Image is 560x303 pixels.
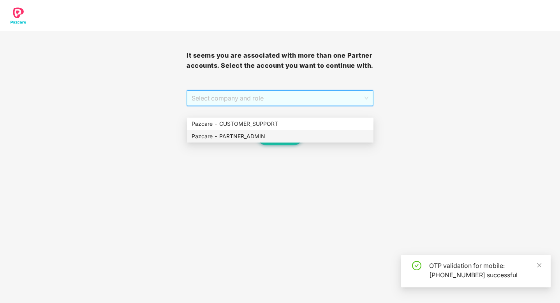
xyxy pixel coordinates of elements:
div: Pazcare - PARTNER_ADMIN [192,132,369,141]
div: Pazcare - CUSTOMER_SUPPORT [192,120,369,128]
div: Pazcare - PARTNER_ADMIN [187,130,373,143]
h3: It seems you are associated with more than one Partner accounts. Select the account you want to c... [187,51,373,70]
div: OTP validation for mobile: [PHONE_NUMBER] successful [429,261,541,280]
span: Select company and role [192,91,368,106]
span: close [537,262,542,268]
div: Pazcare - CUSTOMER_SUPPORT [187,118,373,130]
span: check-circle [412,261,421,270]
